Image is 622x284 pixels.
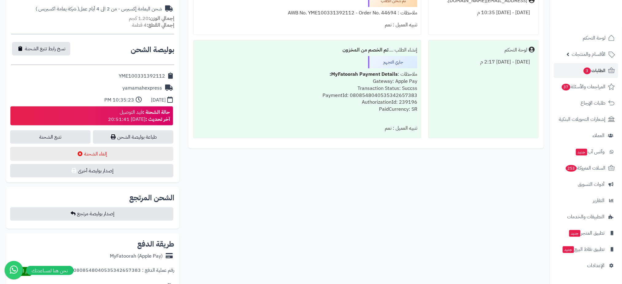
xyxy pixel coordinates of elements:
[197,44,417,56] div: إنشاء الطلب ....
[132,21,174,29] small: 4 قطعة
[432,7,535,19] div: [DATE] - [DATE] 10:35 م
[10,147,173,161] button: إلغاء الشحنة
[129,15,174,22] small: 1.20 كجم
[561,83,606,91] span: المراجعات والأسئلة
[10,130,91,144] a: تتبع الشحنة
[554,161,618,175] a: السلات المتروكة253
[151,97,166,104] div: [DATE]
[10,164,173,178] button: إصدار بوليصة أخرى
[145,116,170,123] strong: آخر تحديث :
[562,245,605,254] span: تطبيق نقاط البيع
[330,71,398,78] b: MyFatoorah Payment Details:
[584,67,591,74] span: 3
[554,144,618,159] a: وآتس آبجديد
[554,79,618,94] a: المراجعات والأسئلة37
[554,226,618,240] a: تطبيق المتجرجديد
[567,213,605,221] span: التطبيقات والخدمات
[197,19,417,31] div: تنبيه العميل : نعم
[593,131,605,140] span: العملاء
[583,34,606,42] span: لوحة التحكم
[563,246,574,253] span: جديد
[575,148,605,156] span: وآتس آب
[554,128,618,143] a: العملاء
[197,122,417,134] div: تنبيه العميل : نعم
[554,193,618,208] a: التقارير
[554,96,618,110] a: طلبات الإرجاع
[129,194,174,202] h2: الشحن المرتجع
[569,230,581,237] span: جديد
[110,253,163,260] div: MyFatoorah (Apple Pay)
[554,63,618,78] a: الطلبات3
[119,73,165,80] div: YME100331392112
[10,207,173,221] button: إصدار بوليصة مرتجع
[137,241,174,248] h2: طريقة الدفع
[559,115,606,124] span: إشعارات التحويلات البنكية
[580,17,616,30] img: logo-2.png
[36,6,162,13] div: شحن اليمامة إكسبرس - من 2 الى 4 أيام عمل
[93,130,173,144] a: طباعة بوليصة الشحن
[147,21,174,29] strong: إجمالي القطع:
[572,50,606,59] span: الأقسام والمنتجات
[554,31,618,45] a: لوحة التحكم
[554,258,618,273] a: الإعدادات
[25,45,65,52] span: نسخ رابط تتبع الشحنة
[143,109,170,116] strong: حالة الشحنة :
[566,165,577,172] span: 253
[583,66,606,75] span: الطلبات
[576,149,587,155] span: جديد
[554,209,618,224] a: التطبيقات والخدمات
[12,42,70,56] button: نسخ رابط تتبع الشحنة
[554,242,618,257] a: تطبيق نقاط البيعجديد
[581,99,606,107] span: طلبات الإرجاع
[342,46,388,54] b: تم الخصم من المخزون
[197,7,417,19] div: ملاحظات : AWB No. YME100331392112 - Order No. 44694
[562,84,570,90] span: 37
[197,68,417,122] div: ملاحظات : Gateway: Apple Pay Transaction Status: Succss PaymentId: 0808548040535342657383 Authori...
[505,47,527,54] div: لوحة التحكم
[578,180,605,189] span: أدوات التسويق
[122,85,162,92] div: yamamahexpress
[554,177,618,192] a: أدوات التسويق
[554,112,618,127] a: إشعارات التحويلات البنكية
[593,196,605,205] span: التقارير
[73,267,174,276] div: رقم عملية الدفع : 0808548040535342657383
[587,261,605,270] span: الإعدادات
[565,164,606,172] span: السلات المتروكة
[36,5,79,13] span: ( شركة يمامة اكسبريس )
[104,97,134,104] div: 10:35:23 PM
[569,229,605,237] span: تطبيق المتجر
[432,56,535,68] div: [DATE] - [DATE] 2:17 م
[131,46,174,53] h2: بوليصة الشحن
[108,109,170,123] div: قيد التوصيل [DATE] 20:51:41
[149,15,174,22] strong: إجمالي الوزن:
[368,56,417,68] div: جاري التجهيز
